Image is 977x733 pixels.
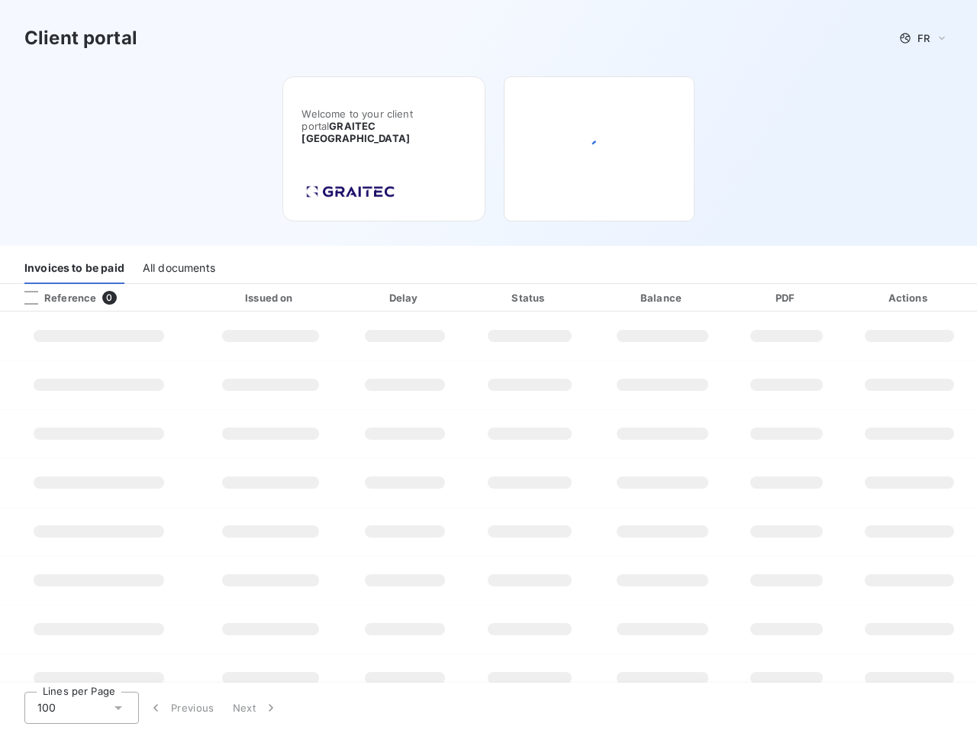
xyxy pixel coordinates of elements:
[917,32,930,44] span: FR
[301,120,410,144] span: GRAITEC [GEOGRAPHIC_DATA]
[844,290,974,305] div: Actions
[735,290,839,305] div: PDF
[24,24,137,52] h3: Client portal
[596,290,728,305] div: Balance
[301,108,466,144] span: Welcome to your client portal
[12,291,96,305] div: Reference
[469,290,591,305] div: Status
[24,252,124,284] div: Invoices to be paid
[37,700,56,715] span: 100
[139,692,224,724] button: Previous
[102,291,116,305] span: 0
[347,290,463,305] div: Delay
[224,692,288,724] button: Next
[200,290,340,305] div: Issued on
[143,252,215,284] div: All documents
[301,181,399,202] img: Company logo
